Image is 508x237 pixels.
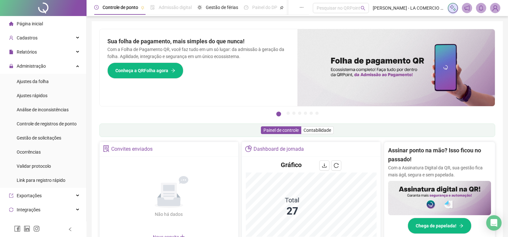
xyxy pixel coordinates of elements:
[281,160,302,169] h4: Gráfico
[206,5,238,10] span: Gestão de férias
[94,5,99,10] span: clock-circle
[17,149,41,155] span: Ocorrências
[297,29,495,106] img: banner%2F8d14a306-6205-4263-8e5b-06e9a85ad873.png
[17,221,42,226] span: Agente de IA
[263,128,299,133] span: Painel de controle
[17,21,43,26] span: Página inicial
[388,181,491,215] img: banner%2F02c71560-61a6-44d4-94b9-c8ab97240462.png
[310,112,313,115] button: 6
[9,193,13,198] span: export
[280,6,284,10] span: pushpin
[464,5,470,11] span: notification
[9,50,13,54] span: file
[252,5,277,10] span: Painel do DP
[17,193,42,198] span: Exportações
[322,163,327,168] span: download
[490,3,500,13] img: 38830
[197,5,202,10] span: sun
[9,36,13,40] span: user-add
[292,112,296,115] button: 3
[17,121,77,126] span: Controle de registros de ponto
[24,225,30,232] span: linkedin
[9,207,13,212] span: sync
[17,135,61,140] span: Gestão de solicitações
[9,64,13,68] span: lock
[141,6,145,10] span: pushpin
[103,145,110,152] span: solution
[486,215,502,231] div: Open Intercom Messenger
[478,5,484,11] span: bell
[361,6,365,11] span: search
[334,163,339,168] span: reload
[159,5,192,10] span: Admissão digital
[17,35,37,40] span: Cadastros
[9,21,13,26] span: home
[171,68,175,73] span: arrow-right
[298,112,301,115] button: 4
[416,222,456,229] span: Chega de papelada!
[107,37,290,46] h2: Sua folha de pagamento, mais simples do que nunca!
[373,4,444,12] span: [PERSON_NAME] - LA COMERCIO / LC COMERCIO E TRANSPORTES
[254,144,304,155] div: Dashboard de jornada
[299,5,304,10] span: ellipsis
[107,46,290,60] p: Com a Folha de Pagamento QR, você faz tudo em um só lugar: da admissão à geração da folha. Agilid...
[14,225,21,232] span: facebook
[17,164,51,169] span: Validar protocolo
[111,144,153,155] div: Convites enviados
[287,112,290,115] button: 2
[459,224,463,228] span: arrow-right
[107,63,183,79] button: Conheça a QRFolha agora
[244,5,248,10] span: dashboard
[449,4,456,12] img: sparkle-icon.fc2bf0ac1784a2077858766a79e2daf3.svg
[115,67,168,74] span: Conheça a QRFolha agora
[388,146,491,164] h2: Assinar ponto na mão? Isso ficou no passado!
[304,128,331,133] span: Contabilidade
[315,112,319,115] button: 7
[17,79,49,84] span: Ajustes da folha
[304,112,307,115] button: 5
[17,49,37,55] span: Relatórios
[139,211,198,218] div: Não há dados
[245,145,252,152] span: pie-chart
[17,63,46,69] span: Administração
[17,207,40,212] span: Integrações
[33,225,40,232] span: instagram
[17,107,69,112] span: Análise de inconsistências
[103,5,138,10] span: Controle de ponto
[17,93,47,98] span: Ajustes rápidos
[68,227,72,232] span: left
[150,5,155,10] span: file-done
[17,178,65,183] span: Link para registro rápido
[388,164,491,178] p: Com a Assinatura Digital da QR, sua gestão fica mais ágil, segura e sem papelada.
[408,218,471,234] button: Chega de papelada!
[276,112,281,116] button: 1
